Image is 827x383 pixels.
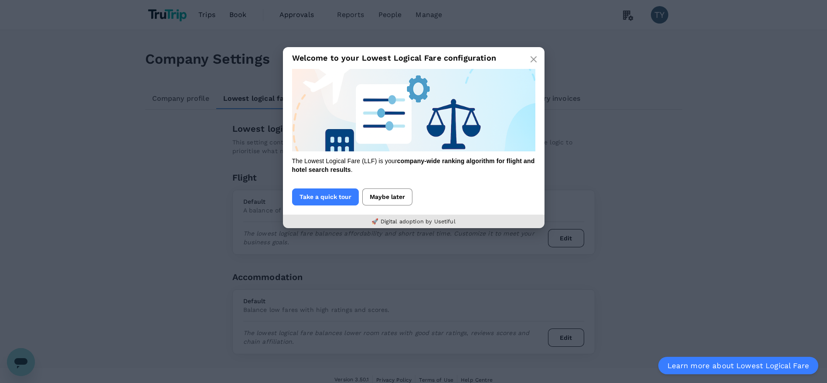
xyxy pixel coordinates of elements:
span: company-wide ranking algorithm for flight and hotel search results [292,157,535,173]
a: 🚀 Digital adoption by Usetiful [371,218,456,225]
a: Learn more about Lowest Logical Fare [658,357,818,374]
h3: Welcome to your Lowest Logical Fare configuration [283,47,545,69]
button: Take a quick tour [292,188,359,205]
span: The Lowest Logical Fare (LLF) is your [292,157,397,164]
button: Maybe later [362,188,412,205]
span: . [351,166,353,173]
